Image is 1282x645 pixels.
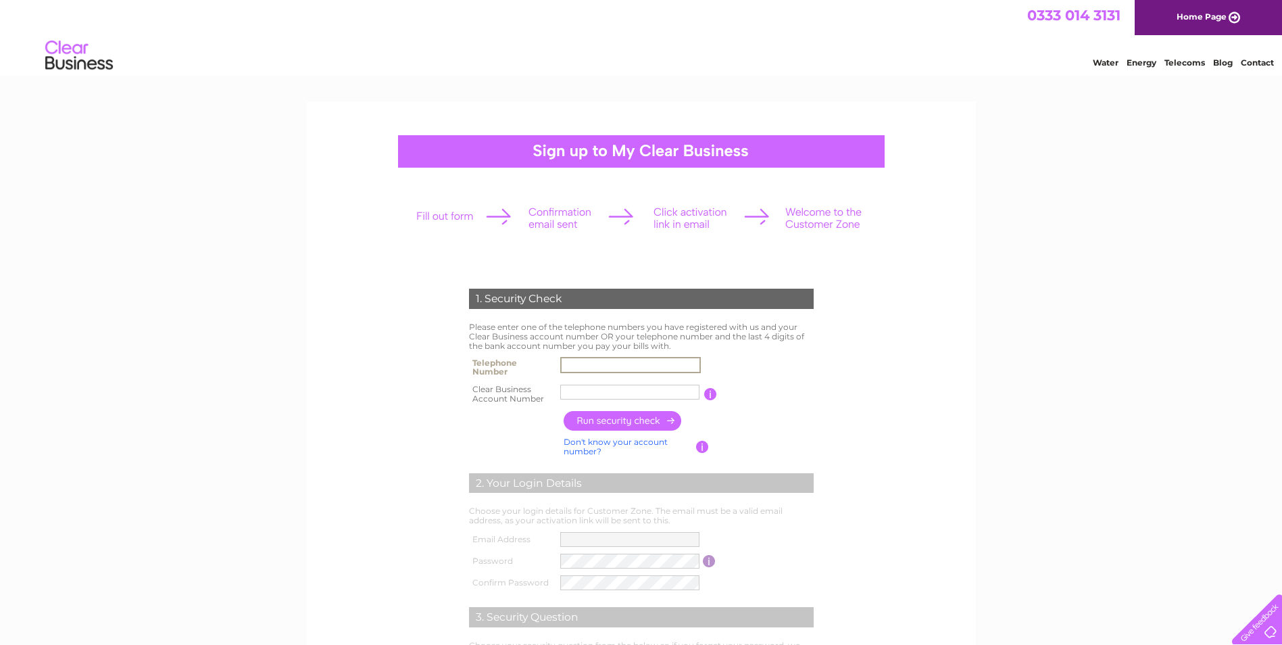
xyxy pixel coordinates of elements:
[45,35,114,76] img: logo.png
[1164,57,1205,68] a: Telecoms
[696,441,709,453] input: Information
[466,572,558,594] th: Confirm Password
[564,437,668,456] a: Don't know your account number?
[466,529,558,550] th: Email Address
[322,7,961,66] div: Clear Business is a trading name of Verastar Limited (registered in [GEOGRAPHIC_DATA] No. 3667643...
[466,319,817,354] td: Please enter one of the telephone numbers you have registered with us and your Clear Business acc...
[703,555,716,567] input: Information
[466,381,558,408] th: Clear Business Account Number
[466,503,817,529] td: Choose your login details for Customer Zone. The email must be a valid email address, as your act...
[1027,7,1120,24] a: 0333 014 3131
[1127,57,1156,68] a: Energy
[466,550,558,572] th: Password
[469,289,814,309] div: 1. Security Check
[466,354,558,381] th: Telephone Number
[704,388,717,400] input: Information
[1241,57,1274,68] a: Contact
[1213,57,1233,68] a: Blog
[1093,57,1118,68] a: Water
[469,473,814,494] div: 2. Your Login Details
[469,607,814,627] div: 3. Security Question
